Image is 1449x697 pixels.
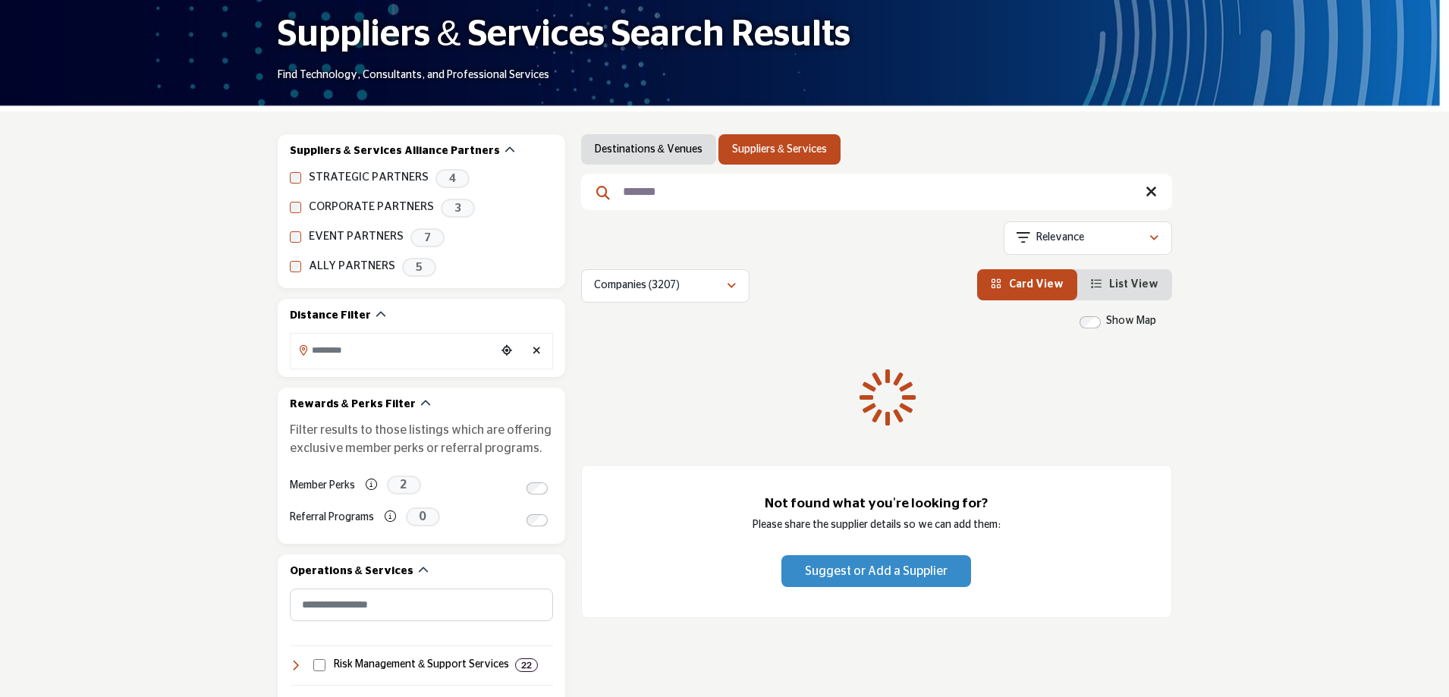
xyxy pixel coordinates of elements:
a: Suppliers & Services [732,142,827,157]
span: 3 [441,199,475,218]
div: Clear search location [526,335,548,368]
a: View List [1091,279,1158,290]
li: Card View [977,269,1077,300]
h3: Not found what you're looking for? [612,496,1141,512]
input: Select Risk Management & Support Services checkbox [313,659,325,671]
label: Referral Programs [290,504,374,531]
label: Show Map [1106,313,1156,329]
span: 7 [410,228,445,247]
p: Find Technology, Consultants, and Professional Services [278,68,549,83]
button: Suggest or Add a Supplier [781,555,971,587]
div: 22 Results For Risk Management & Support Services [515,658,538,672]
h2: Suppliers & Services Alliance Partners [290,144,500,159]
input: Search Location [291,335,495,365]
span: 5 [402,258,436,277]
label: CORPORATE PARTNERS [309,199,434,216]
p: Companies (3207) [594,278,680,294]
label: ALLY PARTNERS [309,258,395,275]
span: 2 [387,476,421,494]
span: 4 [435,169,470,188]
h2: Rewards & Perks Filter [290,397,416,413]
h2: Operations & Services [290,564,413,579]
input: ALLY PARTNERS checkbox [290,261,301,272]
input: Search Keyword [581,174,1172,210]
input: Switch to Referral Programs [526,514,548,526]
a: View Card [991,279,1064,290]
button: Companies (3207) [581,269,750,303]
h2: Distance Filter [290,309,371,324]
span: Card View [1009,279,1064,290]
p: Relevance [1036,231,1084,246]
li: List View [1077,269,1172,300]
label: EVENT PARTNERS [309,228,404,246]
input: EVENT PARTNERS checkbox [290,231,301,243]
h1: Suppliers & Services Search Results [278,11,850,58]
span: List View [1109,279,1158,290]
label: Member Perks [290,473,355,499]
span: Please share the supplier details so we can add them: [753,520,1001,530]
span: Suggest or Add a Supplier [805,565,948,577]
b: 22 [521,660,532,670]
input: Search Category [290,589,553,621]
input: CORPORATE PARTNERS checkbox [290,202,301,213]
p: Filter results to those listings which are offering exclusive member perks or referral programs. [290,421,553,457]
h4: Risk Management & Support Services: Services for cancellation insurance and transportation soluti... [334,658,509,673]
input: Switch to Member Perks [526,482,548,494]
a: Destinations & Venues [595,142,702,157]
div: Choose your current location [495,335,518,368]
label: STRATEGIC PARTNERS [309,169,429,187]
span: 0 [406,507,440,526]
button: Relevance [1004,221,1172,255]
input: STRATEGIC PARTNERS checkbox [290,172,301,184]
